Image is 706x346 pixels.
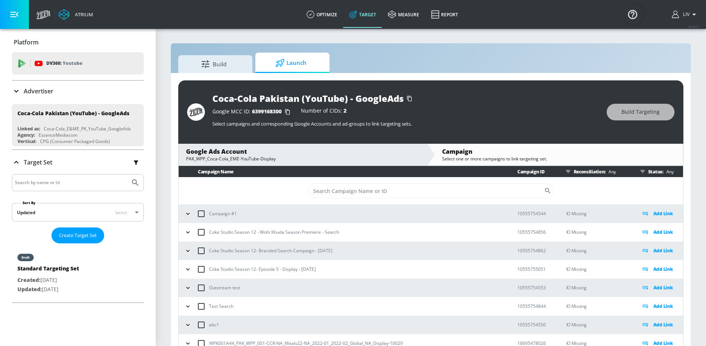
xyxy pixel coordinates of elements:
div: Campaign [442,147,676,156]
div: Coca-Cola Pakistan (YouTube) - GoogleAds [17,110,129,117]
span: login as: liv.ho@zefr.com [680,12,690,17]
p: IO Missing [566,265,629,273]
span: Build [186,55,242,73]
p: Coke Studio Season 12- Episode 5 - Display - [DATE] [209,265,316,273]
p: Add Link [653,246,673,255]
p: IO Missing [566,228,629,236]
div: DV360: Youtube [12,52,144,74]
div: Add Link [641,228,683,236]
p: 10555754862 [517,247,554,254]
div: PAK_WPP_Coca-Cola_EME-YouTube-Display [186,156,420,162]
div: Advertiser [12,81,144,102]
button: Create Target Set [52,227,104,243]
span: Launch [263,54,319,72]
span: Updated: [17,286,42,293]
a: optimize [301,1,343,28]
p: Coke Studio Season 12 - Wohi Khuda Season Premiere - Search [209,228,339,236]
div: Number of CIDs: [301,108,347,116]
div: Linked as: [17,126,40,132]
p: [DATE] [17,276,79,285]
p: Advertiser [24,87,53,95]
div: CPG (Consumer Packaged Goods) [40,138,110,144]
p: 10555754544 [517,210,554,217]
p: Any [663,168,674,176]
p: IO Missing [566,246,629,255]
p: DV360: [46,59,82,67]
div: Vertical: [17,138,36,144]
p: Outstream test [209,284,240,292]
span: v 4.32.0 [688,24,699,29]
p: Target Set [24,158,52,166]
label: Sort By [21,200,37,205]
div: Add Link [641,302,683,310]
p: Add Link [653,265,673,273]
div: Status: [637,166,683,177]
p: Youtube [63,59,82,67]
input: Search by name or Id [15,178,127,187]
div: Atrium [72,11,93,18]
div: Google Ads Account [186,147,420,156]
p: Select campaigns and corresponding Google Accounts and ad-groups to link targeting sets. [212,120,599,127]
div: Agency: [17,132,35,138]
div: Google MCC ID: [212,108,294,116]
p: 10555754856 [517,228,554,236]
p: abc1 [209,321,219,329]
div: draftStandard Targeting SetCreated:[DATE]Updated:[DATE] [12,246,144,299]
div: Updated [17,209,35,216]
div: Search CID Name or Number [308,183,554,198]
div: Coca-Cola Pakistan (YouTube) - GoogleAds [212,92,404,104]
p: Add Link [653,320,673,329]
div: Coca-Cola Pakistan (YouTube) - GoogleAdsLinked as:Coca-Cola_E&ME_PK_YouTube_GoogleAdsAgency:Essen... [12,104,144,146]
p: Platform [14,38,39,46]
p: [DATE] [17,285,79,294]
div: Add Link [641,320,683,329]
p: 10555754550 [517,321,554,329]
div: Coca-Cola_E&ME_PK_YouTube_GoogleAds [44,126,131,132]
button: Open Resource Center [622,4,643,24]
p: Add Link [653,209,673,218]
p: Campaign #1 [209,210,237,217]
p: IO Missing [566,302,629,310]
div: Add Link [641,283,683,292]
div: Add Link [641,265,683,273]
p: Test Search [209,302,233,310]
div: Add Link [641,209,683,218]
p: Add Link [653,228,673,236]
input: Search Campaign Name or ID [308,183,544,198]
p: IO Missing [566,283,629,292]
p: Coke Studio Season 12- Branded Search Campaign - [DATE] [209,247,332,254]
a: Report [425,1,464,28]
div: Select one or more campaigns to link targeting set. [442,156,676,162]
div: Target Set [12,150,144,174]
span: Create Target Set [59,231,97,240]
p: 10555754553 [517,284,554,292]
div: Add Link [641,246,683,255]
a: Target [343,1,382,28]
div: Google Ads AccountPAK_WPP_Coca-Cola_EME-YouTube-Display [179,144,427,166]
div: Platform [12,32,144,53]
a: measure [382,1,425,28]
th: Campaign Name [179,166,506,177]
div: Standard Targeting Set [17,265,79,276]
th: Campaign ID [506,166,554,177]
span: latest [115,209,127,216]
p: 10555754844 [517,302,554,310]
p: Add Link [653,302,673,310]
p: IO Missing [566,209,629,218]
span: 2 [344,107,347,114]
p: Add Link [653,283,673,292]
button: Liv [672,10,699,19]
div: EssenceMediacom [39,132,77,138]
nav: list of Target Set [12,243,144,302]
span: Created: [17,276,40,283]
a: Atrium [59,9,93,20]
div: Reconciliation: [563,166,629,177]
div: draft [21,256,30,259]
div: Target Set [12,174,144,302]
p: IO Missing [566,320,629,329]
span: 6399168300 [252,108,282,115]
p: Any [606,168,616,176]
p: 10555755051 [517,265,554,273]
